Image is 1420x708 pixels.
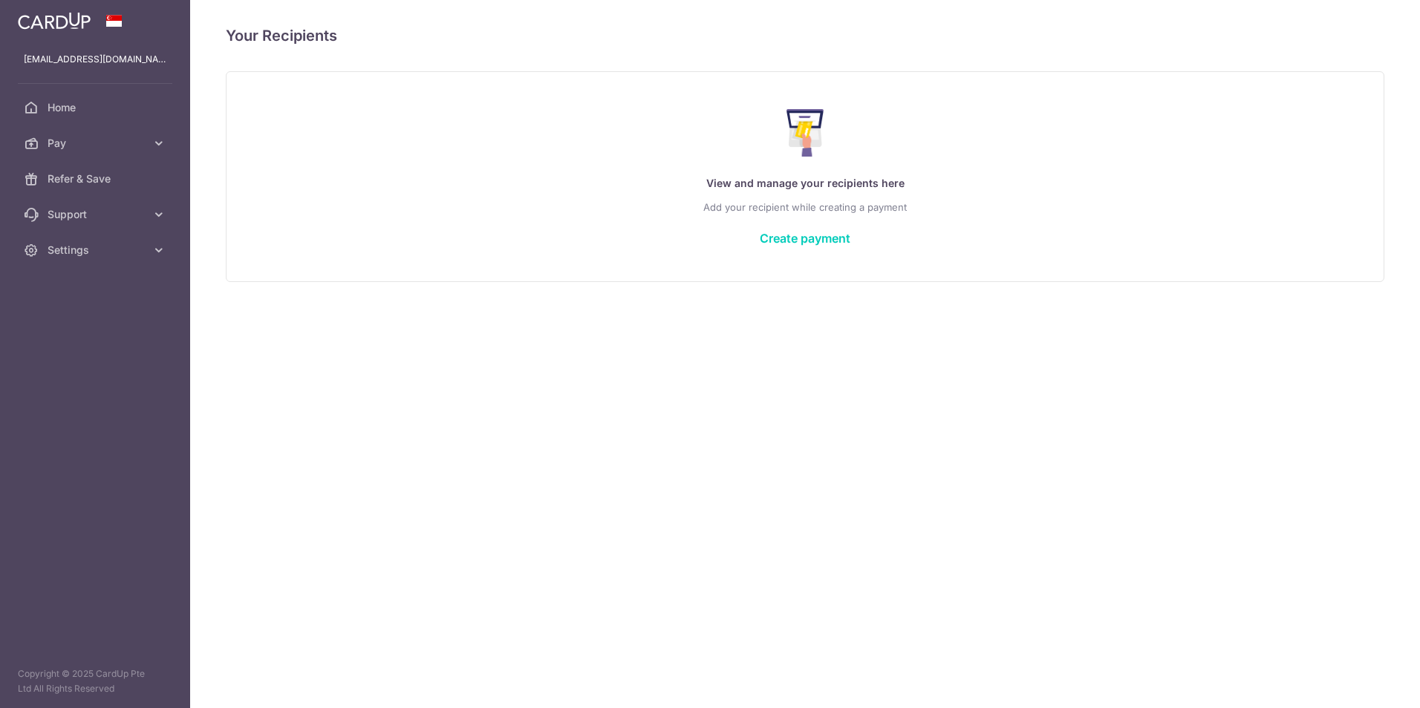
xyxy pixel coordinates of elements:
[18,12,91,30] img: CardUp
[256,174,1354,192] p: View and manage your recipients here
[48,136,146,151] span: Pay
[48,100,146,115] span: Home
[24,52,166,67] p: [EMAIL_ADDRESS][DOMAIN_NAME]
[786,109,824,157] img: Make Payment
[48,171,146,186] span: Refer & Save
[226,24,1384,47] h4: Your Recipients
[48,207,146,222] span: Support
[760,231,850,246] a: Create payment
[256,198,1354,216] p: Add your recipient while creating a payment
[48,243,146,258] span: Settings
